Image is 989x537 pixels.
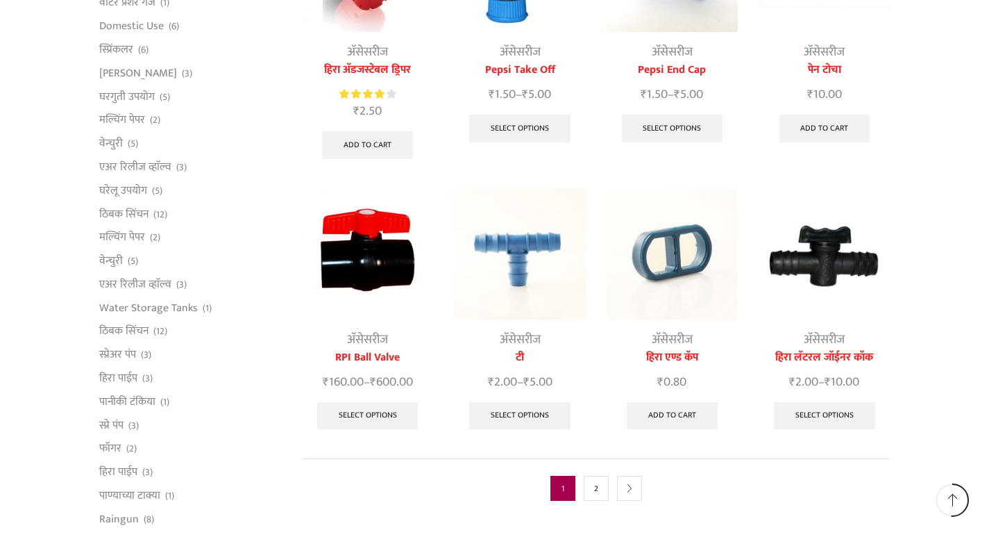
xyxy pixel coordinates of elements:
a: Select options for “Pepsi End Cap” [622,115,723,142]
a: एअर रिलीज व्हाॅल्व [99,272,171,296]
bdi: 1.50 [489,84,516,105]
a: टी [454,349,585,366]
a: घरेलू उपयोग [99,179,147,202]
span: ₹ [674,84,680,105]
a: हिरा पाईप [99,366,137,390]
span: ₹ [657,372,663,393]
span: (3) [182,67,192,81]
span: ₹ [523,372,530,393]
a: ठिबक सिंचन [99,202,149,226]
span: – [302,373,433,392]
a: स्प्रे पंप [99,413,124,437]
a: घरगुती उपयोग [99,85,155,108]
a: वेन्चुरी [99,132,123,156]
a: Select options for “RPI Ball Valve” [317,402,419,430]
a: स्प्रेअर पंप [99,343,136,367]
span: (1) [165,489,174,503]
span: ₹ [789,372,795,393]
span: (2) [150,113,160,127]
span: ₹ [370,372,376,393]
a: एअर रिलीज व्हाॅल्व [99,155,171,179]
span: ₹ [825,372,831,393]
a: Add to cart: “पेन टोचा” [779,115,870,142]
img: Heera Lateral End Cap [607,188,738,320]
bdi: 5.00 [522,84,551,105]
a: फॉगर [99,437,121,461]
a: पानीकी टंकिया [99,390,155,413]
a: Select options for “हिरा लॅटरल जॉईनर कॉक” [774,402,875,430]
span: ₹ [641,84,647,105]
bdi: 10.00 [807,84,842,105]
img: Reducer Tee For Drip Lateral [454,188,585,320]
a: Page 2 [584,476,609,501]
bdi: 5.00 [674,84,703,105]
span: (5) [128,137,138,151]
a: अ‍ॅसेसरीज [804,329,845,350]
span: ₹ [807,84,813,105]
a: हिरा लॅटरल जॉईनर कॉक [759,349,890,366]
span: (3) [128,419,139,433]
bdi: 10.00 [825,372,859,393]
bdi: 0.80 [657,372,686,393]
span: (5) [152,184,162,198]
span: (3) [142,372,153,386]
a: मल्चिंग पेपर [99,108,145,132]
a: [PERSON_NAME] [99,61,177,85]
bdi: 5.00 [523,372,552,393]
a: अ‍ॅसेसरीज [347,42,388,63]
bdi: 160.00 [323,372,364,393]
bdi: 600.00 [370,372,413,393]
span: (5) [128,254,138,268]
span: ₹ [522,84,528,105]
bdi: 2.50 [353,101,382,122]
img: Heera Lateral Joiner Cock [759,188,890,320]
span: (12) [153,208,167,222]
a: हिरा एण्ड कॅप [607,349,738,366]
a: Select options for “Pepsi Take Off” [469,115,570,142]
a: पाण्याच्या टाक्या [99,484,160,507]
span: (12) [153,324,167,338]
bdi: 1.50 [641,84,668,105]
nav: Product Pagination [302,458,890,518]
a: Domestic Use [99,15,164,38]
a: Select options for “टी” [469,402,570,430]
span: (2) [150,231,160,245]
span: (5) [160,90,170,104]
a: मल्चिंग पेपर [99,226,145,249]
span: (1) [160,395,169,409]
span: ₹ [353,101,360,122]
span: (2) [126,442,137,456]
a: Water Storage Tanks [99,296,198,320]
span: – [759,373,890,392]
span: (1) [203,301,212,315]
a: Add to cart: “हिरा अ‍ॅडजस्टेबल ड्रिपर” [322,131,413,159]
a: पेन टोचा [759,62,890,79]
span: (3) [141,348,151,362]
span: (3) [142,465,153,479]
a: ठिबक सिंचन [99,320,149,343]
a: Pepsi Take Off [454,62,585,79]
a: Raingun [99,507,139,531]
span: Rated out of 5 [339,87,384,101]
a: हिरा पाईप [99,461,137,484]
a: स्प्रिंकलर [99,38,133,62]
a: वेन्चुरी [99,249,123,273]
span: ₹ [489,84,495,105]
a: अ‍ॅसेसरीज [652,42,693,63]
span: (3) [176,278,187,292]
span: ₹ [323,372,329,393]
span: – [454,85,585,104]
span: ₹ [488,372,494,393]
a: अ‍ॅसेसरीज [500,42,541,63]
a: Pepsi End Cap [607,62,738,79]
span: – [607,85,738,104]
a: RPI Ball Valve [302,349,433,366]
a: अ‍ॅसेसरीज [500,329,541,350]
a: हिरा अ‍ॅडजस्टेबल ड्रिपर [302,62,433,79]
a: अ‍ॅसेसरीज [804,42,845,63]
span: (6) [169,19,179,33]
span: Page 1 [550,476,575,501]
span: (3) [176,160,187,174]
a: अ‍ॅसेसरीज [347,329,388,350]
span: (8) [144,513,154,527]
